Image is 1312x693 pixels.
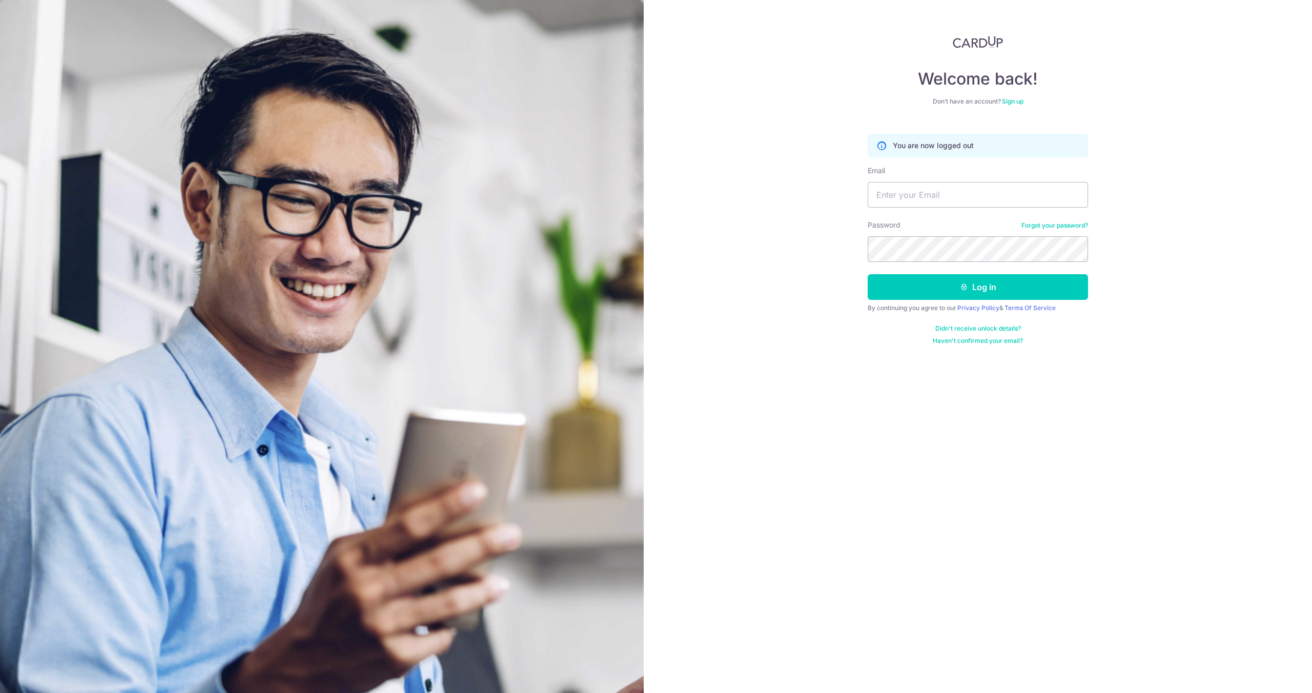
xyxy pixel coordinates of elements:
[1002,97,1023,105] a: Sign up
[868,304,1088,312] div: By continuing you agree to our &
[868,274,1088,300] button: Log in
[868,166,885,176] label: Email
[953,36,1003,48] img: CardUp Logo
[933,337,1023,345] a: Haven't confirmed your email?
[868,182,1088,208] input: Enter your Email
[868,97,1088,106] div: Don’t have an account?
[868,220,900,230] label: Password
[893,140,974,151] p: You are now logged out
[1004,304,1056,312] a: Terms Of Service
[1021,221,1088,230] a: Forgot your password?
[957,304,999,312] a: Privacy Policy
[935,324,1021,333] a: Didn't receive unlock details?
[868,69,1088,89] h4: Welcome back!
